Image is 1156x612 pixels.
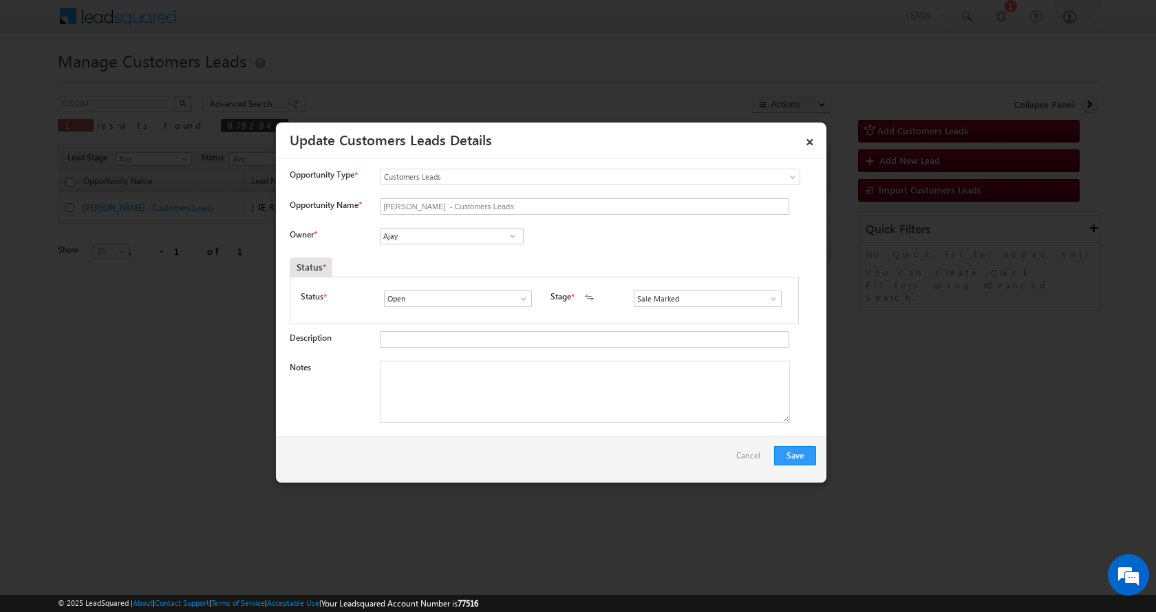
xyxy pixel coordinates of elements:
[634,291,782,307] input: Type to Search
[290,229,317,240] label: Owner
[133,598,153,607] a: About
[774,446,816,465] button: Save
[511,292,528,306] a: Show All Items
[504,229,521,243] a: Show All Items
[211,598,265,607] a: Terms of Service
[321,598,478,609] span: Your Leadsquared Account Number is
[290,333,332,343] label: Description
[72,72,231,90] div: Chat with us now
[290,129,492,149] a: Update Customers Leads Details
[290,362,311,372] label: Notes
[736,446,767,472] a: Cancel
[18,127,251,412] textarea: Type your message and hit 'Enter'
[23,72,58,90] img: d_60004797649_company_0_60004797649
[380,169,800,185] a: Customers Leads
[290,200,361,210] label: Opportunity Name
[550,291,571,303] label: Stage
[458,598,478,609] span: 77516
[761,292,778,306] a: Show All Items
[380,228,524,244] input: Type to Search
[290,257,332,277] div: Status
[301,291,323,303] label: Status
[381,171,744,183] span: Customers Leads
[384,291,532,307] input: Type to Search
[155,598,209,607] a: Contact Support
[267,598,319,607] a: Acceptable Use
[798,127,822,151] a: ×
[58,597,478,610] span: © 2025 LeadSquared | | | | |
[187,424,250,443] em: Start Chat
[226,7,259,40] div: Minimize live chat window
[290,169,354,181] span: Opportunity Type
